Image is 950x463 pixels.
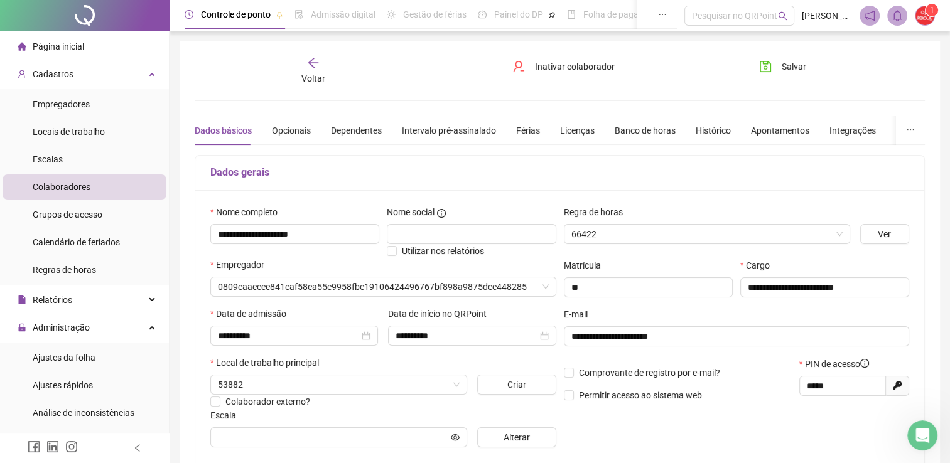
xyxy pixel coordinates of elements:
span: Controle de ponto [201,9,271,19]
span: pushpin [548,11,556,19]
div: Banco de horas [615,124,676,137]
span: Ajustes da folha [33,353,95,363]
span: sun [387,10,396,19]
button: Inativar colaborador [503,56,624,77]
button: go back [8,5,32,29]
label: Regra de horas [564,205,631,219]
b: [PERSON_NAME] [54,243,124,252]
div: Olá! Me chamo Mavi e estou aqui pra te ajudar. [20,276,196,301]
img: Profile image for Ana [36,7,56,27]
span: user-delete [512,60,525,73]
span: file [18,295,26,304]
span: Permitir acesso ao sistema web [579,390,702,400]
span: info-circle [437,209,446,218]
span: Página inicial [33,41,84,51]
span: info-circle [860,359,869,368]
span: instagram [65,440,78,453]
span: Admissão digital [311,9,375,19]
span: Painel do DP [494,9,543,19]
span: user-add [18,70,26,78]
button: ellipsis [896,116,925,145]
div: me envia o espelho de ponto por favor? [10,338,206,366]
span: lock [18,323,26,332]
div: Licenças [560,124,595,137]
button: Ver [860,224,909,244]
span: save [759,60,772,73]
label: Data de admissão [210,307,294,321]
span: Cadastros [33,69,73,79]
label: Nome completo [210,205,286,219]
span: arrow-left [307,56,320,69]
div: Olá! Me chamo Mavi e estou aqui pra te ajudar. [10,269,206,308]
span: Salvar [782,60,806,73]
div: Bom dia, tudo bem? [10,309,119,337]
div: Apontamentos [751,124,809,137]
button: Início [197,5,220,29]
button: Alterar [477,427,556,447]
div: Você receberá respostas aqui e no seu e-mail:✉️[EMAIL_ADDRESS][DOMAIN_NAME]Nosso tempo de respost... [10,97,206,193]
div: Opcionais [272,124,311,137]
div: KAROLYNE diz… [10,202,241,240]
span: [PERSON_NAME] [802,9,852,23]
span: file-done [294,10,303,19]
span: Empregadores [33,99,90,109]
label: Cargo [740,258,778,272]
div: Férias [516,124,540,137]
label: Escala [210,408,244,422]
iframe: Intercom live chat [907,420,937,450]
div: Dados básicos [195,124,252,137]
span: Voltar [301,73,325,83]
span: Administração [33,322,90,333]
span: Criar [507,378,526,391]
label: Data de início no QRPoint [388,307,495,321]
div: ok [220,210,231,222]
span: Escalas [33,154,63,164]
span: Colaborador externo? [225,396,310,407]
span: clock-circle [185,10,193,19]
div: Você receberá respostas aqui e no seu e-mail: ✉️ [20,105,196,154]
div: joined the conversation [54,242,214,253]
span: 66422 [571,225,843,243]
div: Dependentes [331,124,382,137]
span: eye [451,433,460,442]
span: Regras de horas [33,265,96,275]
span: Grupos de acesso [33,210,102,220]
span: 1 [930,6,934,14]
b: [EMAIL_ADDRESS][DOMAIN_NAME] [20,130,120,152]
label: Local de trabalho principal [210,356,327,370]
span: left [133,444,142,452]
span: notification [864,10,875,21]
div: Integrações [829,124,876,137]
span: facebook [28,440,40,453]
span: Gestão de férias [403,9,467,19]
span: Alterar [504,430,530,444]
button: Criar [477,375,556,395]
div: Nosso tempo de resposta habitual 🕒 [20,160,196,184]
span: Análise de inconsistências [33,408,134,418]
span: pushpin [276,11,283,19]
div: Bom dia, tudo bem? [20,317,109,329]
div: Maria diz… [10,338,241,376]
button: Salvar [750,56,816,77]
span: dashboard [478,10,487,19]
span: ellipsis [658,10,667,19]
h1: Ana [61,12,80,21]
span: Folha de pagamento [583,9,664,19]
span: Nome social [387,205,435,219]
span: 0809caaecee841caf58ea55c9958fbc19106424496767bf898a9875dcc448285 [218,277,549,296]
span: Locais de trabalho [33,127,105,137]
div: Histórico [696,124,731,137]
label: E-mail [564,307,596,321]
div: Intervalo pré-assinalado [402,124,496,137]
span: Ver [878,227,891,241]
div: Fechar [220,5,243,28]
span: Inativar colaborador [535,60,615,73]
span: search [778,11,787,21]
span: ellipsis [906,125,915,134]
label: Matrícula [564,258,609,272]
div: Maria diz… [10,309,241,338]
h5: Dados gerais [210,165,909,180]
div: Ana diz… [10,97,241,203]
b: Alguns minutos [31,173,108,183]
span: Calendário de feriados [33,237,120,247]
